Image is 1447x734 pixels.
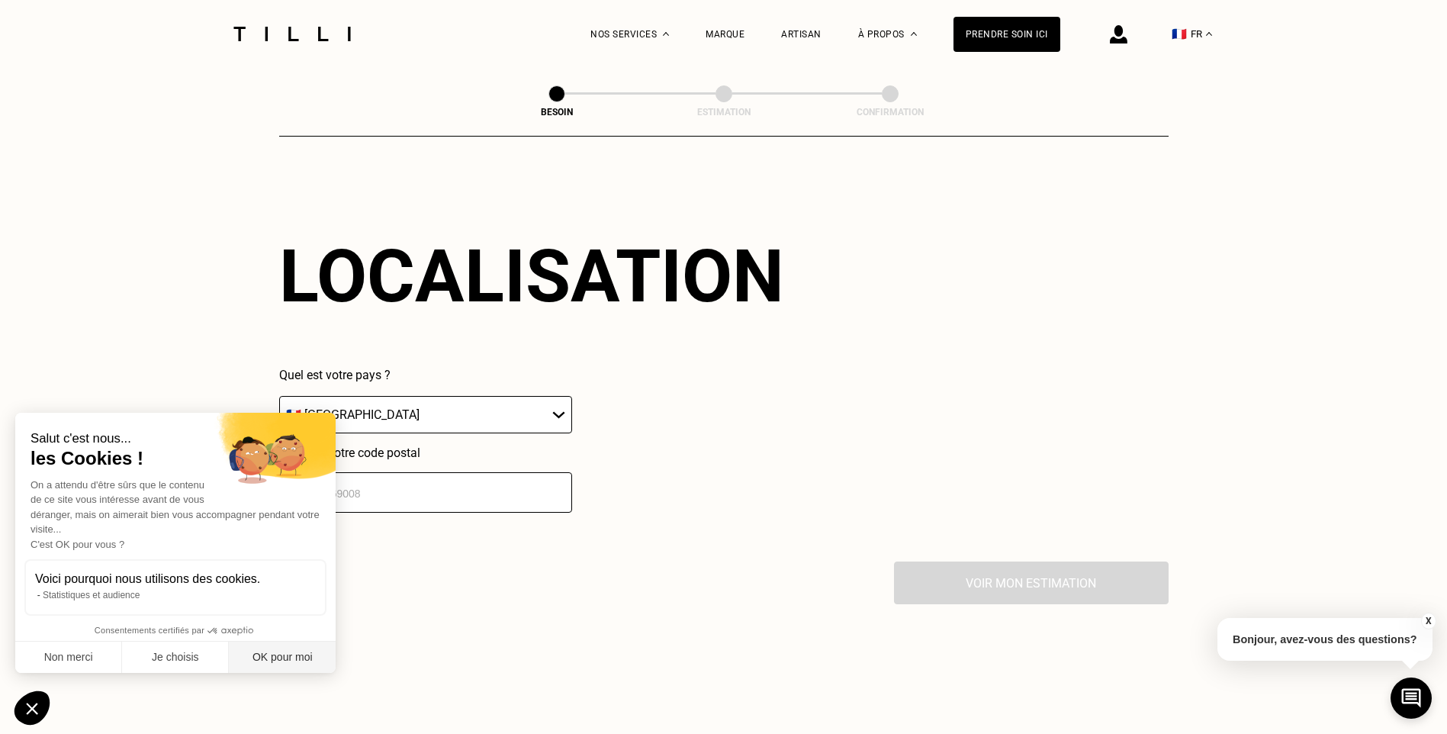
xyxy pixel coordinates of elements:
img: Menu déroulant [663,32,669,36]
a: Marque [706,29,744,40]
p: Indiquez votre code postal [279,446,572,460]
a: Artisan [781,29,822,40]
span: 🇫🇷 [1172,27,1187,41]
div: Estimation [648,107,800,118]
div: Confirmation [814,107,966,118]
div: Localisation [279,233,784,319]
p: Bonjour, avez-vous des questions? [1217,618,1433,661]
img: icône connexion [1110,25,1127,43]
img: Logo du service de couturière Tilli [228,27,356,41]
a: Prendre soin ici [953,17,1060,52]
img: menu déroulant [1206,32,1212,36]
p: Quel est votre pays ? [279,368,572,382]
input: 75001 or 69008 [279,472,572,513]
button: X [1420,613,1436,629]
div: Besoin [481,107,633,118]
img: Menu déroulant à propos [911,32,917,36]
